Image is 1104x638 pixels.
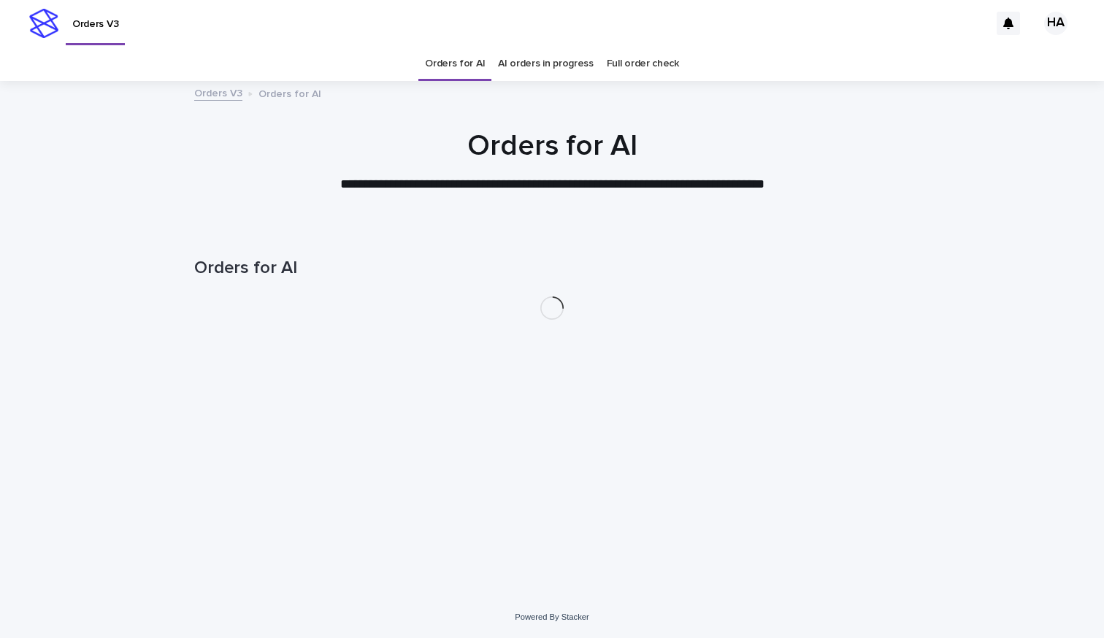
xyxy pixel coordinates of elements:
a: Orders for AI [425,47,485,81]
a: Full order check [607,47,679,81]
a: Orders V3 [194,84,242,101]
h1: Orders for AI [194,258,910,279]
a: Powered By Stacker [515,612,589,621]
p: Orders for AI [258,85,321,101]
a: AI orders in progress [498,47,594,81]
img: stacker-logo-s-only.png [29,9,58,38]
h1: Orders for AI [194,128,910,164]
div: HA [1044,12,1067,35]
